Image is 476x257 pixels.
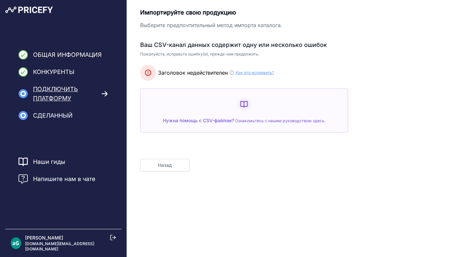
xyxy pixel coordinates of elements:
button: Назад [140,159,190,171]
a: Ознакомьтесь с нашим руководством здесь. [235,118,326,123]
font: Пожалуйста, исправьте ошибку(и), прежде чем продолжить. [140,52,259,56]
font: Конкуренты [33,68,74,75]
font: Импортируйте свою продукцию [140,9,236,16]
font: [DOMAIN_NAME][EMAIL_ADDRESS][DOMAIN_NAME] [25,241,94,251]
font: Напишите нам в чате [33,175,96,182]
font: Назад [158,162,172,168]
a: Наши гиды [33,157,65,166]
a: Напишите нам в чате [19,174,96,184]
font: Наши гиды [33,158,65,165]
font: [PERSON_NAME] [25,235,63,240]
font: Сделанный [33,112,73,119]
font: Нужна помощь с CSV-файлом? [163,118,234,123]
img: Логотип Pricefy [5,7,53,13]
a: Как это исправить? [236,70,274,75]
font: Выберите предпочтительный метод импорта каталога. [140,22,282,28]
font: Подключить платформу [33,86,78,102]
font: Заголовок недействителен [158,69,228,76]
font: Общая информация [33,51,102,58]
font: Ваш CSV-канал данных содержит одну или несколько ошибок [140,41,327,48]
